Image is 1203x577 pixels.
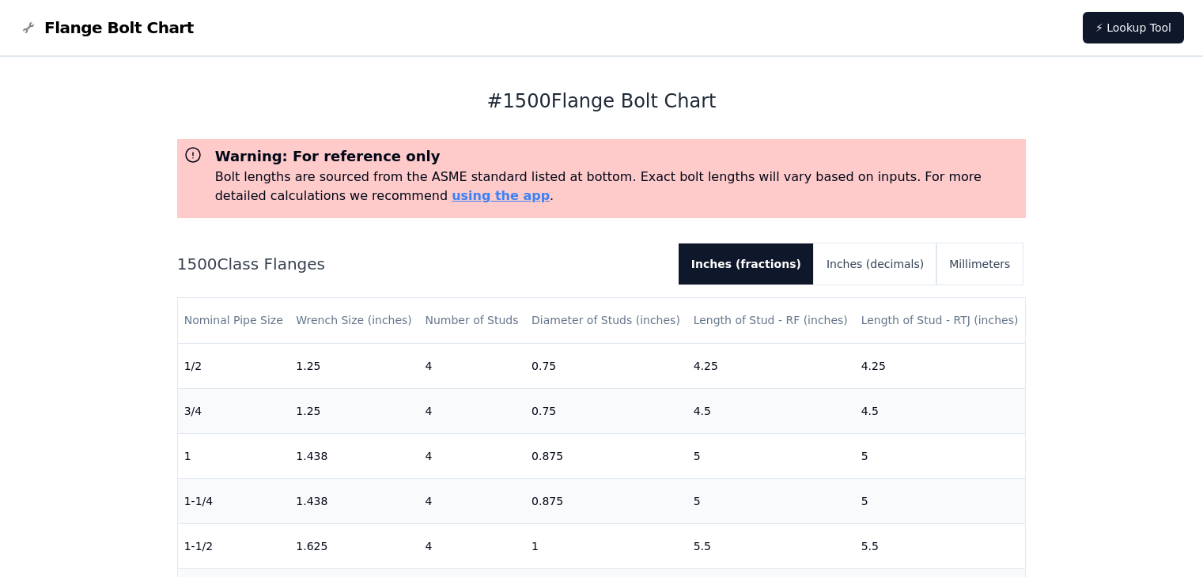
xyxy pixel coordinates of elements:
td: 5.5 [855,523,1026,568]
a: ⚡ Lookup Tool [1083,12,1184,43]
td: 4 [418,388,525,433]
td: 0.875 [525,478,687,523]
td: 1/2 [178,343,290,388]
td: 1.438 [289,478,418,523]
td: 5 [855,478,1026,523]
th: Length of Stud - RF (inches) [687,298,855,343]
th: Nominal Pipe Size [178,298,290,343]
th: Number of Studs [418,298,525,343]
td: 1 [525,523,687,568]
th: Length of Stud - RTJ (inches) [855,298,1026,343]
h1: # 1500 Flange Bolt Chart [177,89,1027,114]
button: Inches (decimals) [814,243,936,285]
button: Millimeters [936,243,1023,285]
td: 3/4 [178,388,290,433]
td: 0.875 [525,433,687,478]
img: Flange Bolt Chart Logo [19,18,38,37]
td: 4 [418,478,525,523]
td: 1.438 [289,433,418,478]
td: 1-1/2 [178,523,290,568]
th: Wrench Size (inches) [289,298,418,343]
th: Diameter of Studs (inches) [525,298,687,343]
h2: 1500 Class Flanges [177,253,666,275]
td: 1.25 [289,388,418,433]
button: Inches (fractions) [679,243,814,285]
td: 4 [418,523,525,568]
td: 4.25 [855,343,1026,388]
td: 5 [687,478,855,523]
a: using the app [452,188,550,203]
td: 5 [687,433,855,478]
td: 4 [418,433,525,478]
span: Flange Bolt Chart [44,17,194,39]
td: 4.5 [687,388,855,433]
td: 5 [855,433,1026,478]
td: 1-1/4 [178,478,290,523]
p: Bolt lengths are sourced from the ASME standard listed at bottom. Exact bolt lengths will vary ba... [215,168,1020,206]
td: 4.25 [687,343,855,388]
td: 4 [418,343,525,388]
td: 4.5 [855,388,1026,433]
td: 0.75 [525,388,687,433]
td: 1.25 [289,343,418,388]
td: 5.5 [687,523,855,568]
td: 0.75 [525,343,687,388]
a: Flange Bolt Chart LogoFlange Bolt Chart [19,17,194,39]
td: 1.625 [289,523,418,568]
td: 1 [178,433,290,478]
h3: Warning: For reference only [215,145,1020,168]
